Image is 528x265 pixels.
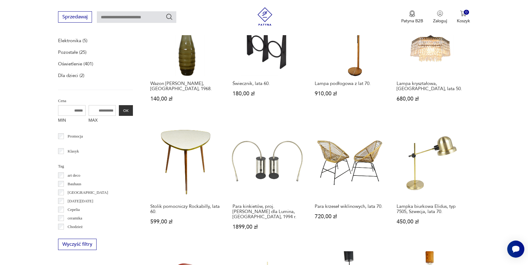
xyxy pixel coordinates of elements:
[148,123,224,242] a: Stolik pomocniczy Rockabilly, lata 60.Stolik pomocniczy Rockabilly, lata 60.599,00 zł
[58,60,93,68] a: Oświetlenie (401)
[437,10,443,17] img: Ikonka użytkownika
[68,181,81,187] p: Bauhaus
[256,7,274,26] img: Patyna - sklep z meblami i dekoracjami vintage
[119,105,133,116] button: OK
[315,204,385,209] h3: Para krzeseł wiklinowych, lata 70.
[68,206,80,213] p: Cepelia
[68,133,83,140] p: Promocja
[460,10,466,17] img: Ikona koszyka
[233,81,303,86] h3: Świecznik, lata 60.
[409,10,415,17] img: Ikona medalu
[315,81,385,86] h3: Lampa podłogowa z lat 70.
[233,91,303,96] p: 180,00 zł
[401,10,423,24] button: Patyna B2B
[150,81,221,91] h3: Wazon [PERSON_NAME], [GEOGRAPHIC_DATA], 1968.
[150,204,221,214] h3: Stolik pomocniczy Rockabilly, lata 60.
[397,204,467,214] h3: Lampka biurkowa Elidus, typ 7505, Szwecja, lata 70.
[58,36,87,45] a: Elektronika (5)
[433,18,447,24] p: Zaloguj
[401,10,423,24] a: Ikona medaluPatyna B2B
[58,48,86,57] a: Pozostałe (25)
[58,116,86,126] label: MIN
[233,204,303,219] h3: Para kinkietów, proj. [PERSON_NAME] dla Lumina, [GEOGRAPHIC_DATA], 1994 r.
[68,232,82,239] p: Ćmielów
[433,10,447,24] button: Zaloguj
[58,163,133,170] p: Tag
[166,13,173,20] button: Szukaj
[394,123,470,242] a: Lampka biurkowa Elidus, typ 7505, Szwecja, lata 70.Lampka biurkowa Elidus, typ 7505, Szwecja, lat...
[58,71,84,80] a: Dla dzieci (2)
[397,219,467,224] p: 450,00 zł
[68,215,82,222] p: ceramika
[397,81,467,91] h3: Lampa kryształowa, [GEOGRAPHIC_DATA], lata 50.
[230,123,306,242] a: Para kinkietów, proj. T. Cimini dla Lumina, Włochy, 1994 r.Para kinkietów, proj. [PERSON_NAME] dl...
[233,224,303,230] p: 1899,00 zł
[68,189,108,196] p: [GEOGRAPHIC_DATA]
[58,239,97,250] button: Wyczyść filtry
[68,148,79,155] p: Klasyk
[315,214,385,219] p: 720,00 zł
[68,198,93,204] p: [DATE][DATE]
[457,18,470,24] p: Koszyk
[89,116,116,126] label: MAX
[464,10,469,15] div: 0
[68,172,80,179] p: art deco
[150,219,221,224] p: 599,00 zł
[401,18,423,24] p: Patyna B2B
[58,98,133,104] p: Cena
[150,96,221,101] p: 140,00 zł
[58,11,92,23] button: Sprzedawaj
[397,96,467,101] p: 680,00 zł
[457,10,470,24] button: 0Koszyk
[312,123,388,242] a: Para krzeseł wiklinowych, lata 70.Para krzeseł wiklinowych, lata 70.720,00 zł
[315,91,385,96] p: 910,00 zł
[68,223,82,230] p: Chodzież
[507,241,524,258] iframe: Smartsupp widget button
[58,15,92,20] a: Sprzedawaj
